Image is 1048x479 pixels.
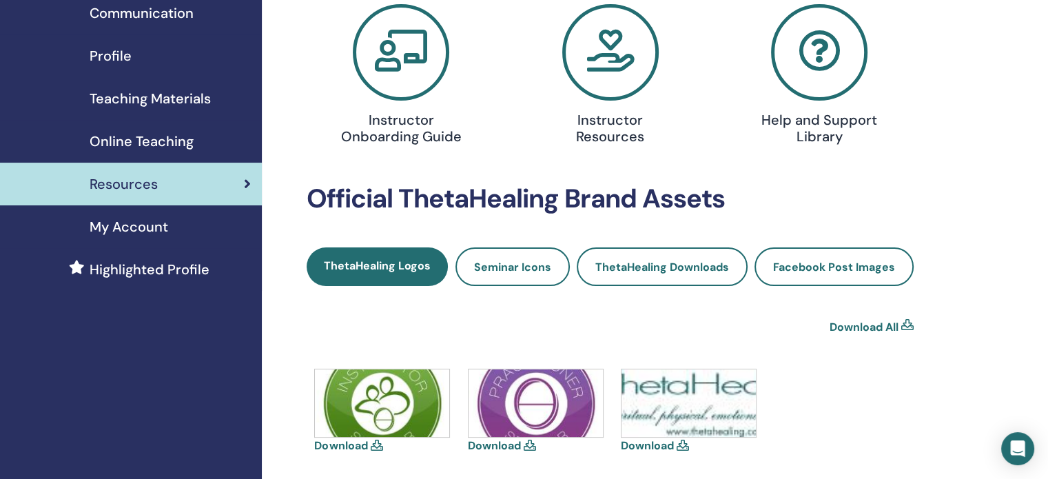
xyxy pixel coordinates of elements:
a: Instructor Onboarding Guide [305,4,497,150]
a: Facebook Post Images [754,247,914,286]
span: Communication [90,3,194,23]
a: Download All [830,319,898,336]
a: ThetaHealing Downloads [577,247,748,286]
div: Open Intercom Messenger [1001,432,1034,465]
a: Instructor Resources [514,4,707,150]
h4: Help and Support Library [752,112,887,145]
span: ThetaHealing Downloads [595,260,729,274]
img: icons-practitioner.jpg [469,369,603,437]
span: Teaching Materials [90,88,211,109]
a: ThetaHealing Logos [307,247,448,286]
h2: Official ThetaHealing Brand Assets [307,183,914,215]
span: Resources [90,174,158,194]
span: Online Teaching [90,131,194,152]
a: Download [468,438,521,453]
span: Seminar Icons [474,260,551,274]
span: Facebook Post Images [773,260,895,274]
a: Download [621,438,674,453]
span: Highlighted Profile [90,259,209,280]
a: Download [314,438,367,453]
h4: Instructor Onboarding Guide [333,112,469,145]
span: Profile [90,45,132,66]
a: Help and Support Library [723,4,916,150]
span: My Account [90,216,168,237]
span: ThetaHealing Logos [324,258,431,273]
a: Seminar Icons [455,247,570,286]
h4: Instructor Resources [543,112,678,145]
img: thetahealing-logo-a-copy.jpg [621,369,756,437]
img: icons-instructor.jpg [315,369,449,437]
